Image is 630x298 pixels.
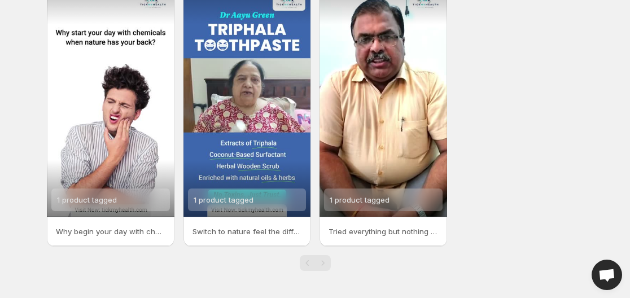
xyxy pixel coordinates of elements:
[300,255,331,271] nav: Pagination
[330,195,390,204] span: 1 product tagged
[329,226,438,237] p: Tried everything but nothing worked For those struggling with sensitive teeth and constant discom...
[56,226,165,237] p: Why begin your day with chemicals when [DEMOGRAPHIC_DATA] offers a purer path Upgrade your routin...
[57,195,117,204] span: 1 product tagged
[193,226,302,237] p: Switch to nature feel the difference [PERSON_NAME] Toothpaste isnt just a paste its a return to o...
[194,195,253,204] span: 1 product tagged
[592,260,622,290] a: Open chat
